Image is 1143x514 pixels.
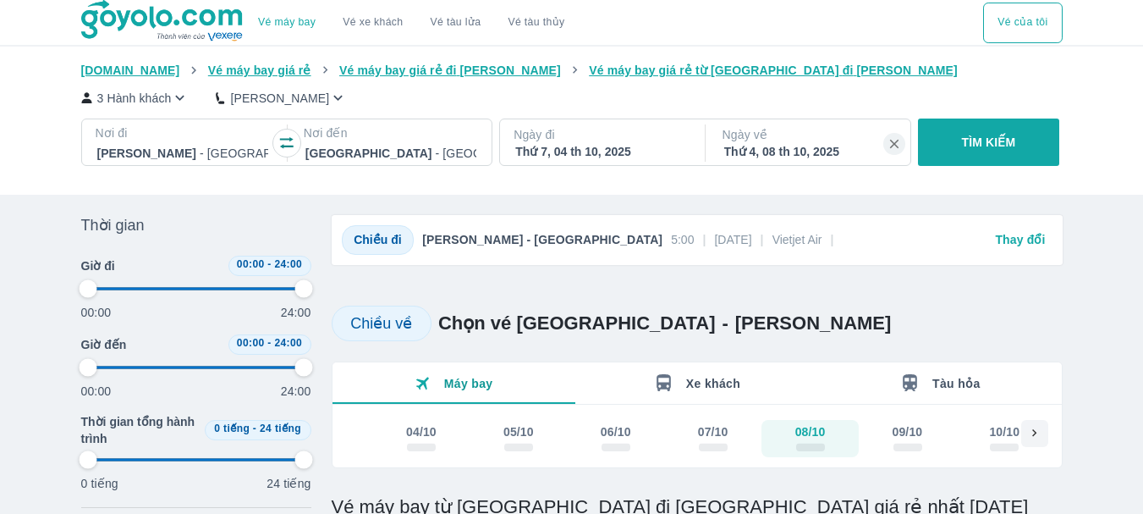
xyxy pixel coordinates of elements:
[214,423,250,434] span: 0 tiếng
[714,231,751,248] span: [DATE]
[274,337,302,349] span: 24:00
[995,231,1045,248] p: Thay đổi
[81,62,1063,79] nav: breadcrumb
[304,124,478,141] p: Nơi đến
[81,257,115,274] span: Giờ đi
[274,258,302,270] span: 24:00
[81,64,180,77] span: [DOMAIN_NAME]
[406,423,437,440] div: 04/10
[350,315,412,332] span: Chiều về
[893,423,923,440] div: 09/10
[267,337,271,349] span: -
[81,475,118,492] p: 0 tiếng
[702,231,706,248] p: |
[267,475,310,492] p: 24 tiếng
[343,16,403,29] a: Vé xe khách
[267,258,271,270] span: -
[96,124,270,141] p: Nơi đi
[354,233,401,246] span: Chiều đi
[723,126,897,143] p: Ngày về
[237,258,265,270] span: 00:00
[237,337,265,349] span: 00:00
[671,231,694,248] span: 5:00
[81,336,127,353] span: Giờ đến
[438,312,891,335] span: Chọn vé [GEOGRAPHIC_DATA] [PERSON_NAME]
[988,226,1052,253] button: Thay đổi
[417,3,495,43] a: Vé tàu lửa
[831,231,834,248] p: |
[339,64,561,77] span: Vé máy bay giá rẻ đi [PERSON_NAME]
[81,215,145,235] span: Thời gian
[601,423,631,440] div: 06/10
[918,119,1059,166] button: TÌM KIẾM
[932,377,981,390] span: Tàu hỏa
[422,231,662,248] p: [PERSON_NAME] - [GEOGRAPHIC_DATA]
[761,231,764,248] p: |
[260,423,301,434] span: 24 tiếng
[494,3,578,43] button: Vé tàu thủy
[722,312,728,334] span: -
[81,89,190,107] button: 3 Hành khách
[795,423,826,440] div: 08/10
[989,423,1019,440] div: 10/10
[281,383,311,400] p: 24:00
[81,413,198,447] span: Thời gian tổng hành trình
[208,64,311,77] span: Vé máy bay giá rẻ
[230,90,329,107] p: [PERSON_NAME]
[81,383,112,400] p: 00:00
[258,16,316,29] a: Vé máy bay
[589,64,958,77] span: Vé máy bay giá rẻ từ [GEOGRAPHIC_DATA] đi [PERSON_NAME]
[81,304,112,321] p: 00:00
[281,304,311,321] p: 24:00
[97,90,172,107] p: 3 Hành khách
[373,420,1021,457] div: scrollable day and price
[983,3,1062,43] button: Vé của tôi
[245,3,578,43] div: choose transportation mode
[514,126,688,143] p: Ngày đi
[253,423,256,434] span: -
[444,377,493,390] span: Máy bay
[503,423,534,440] div: 05/10
[724,143,895,160] div: Thứ 4, 08 th 10, 2025
[515,143,686,160] div: Thứ 7, 04 th 10, 2025
[686,377,740,390] span: Xe khách
[216,89,347,107] button: [PERSON_NAME]
[962,134,1016,151] p: TÌM KIẾM
[983,3,1062,43] div: choose transportation mode
[698,423,728,440] div: 07/10
[772,231,822,248] span: Vietjet Air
